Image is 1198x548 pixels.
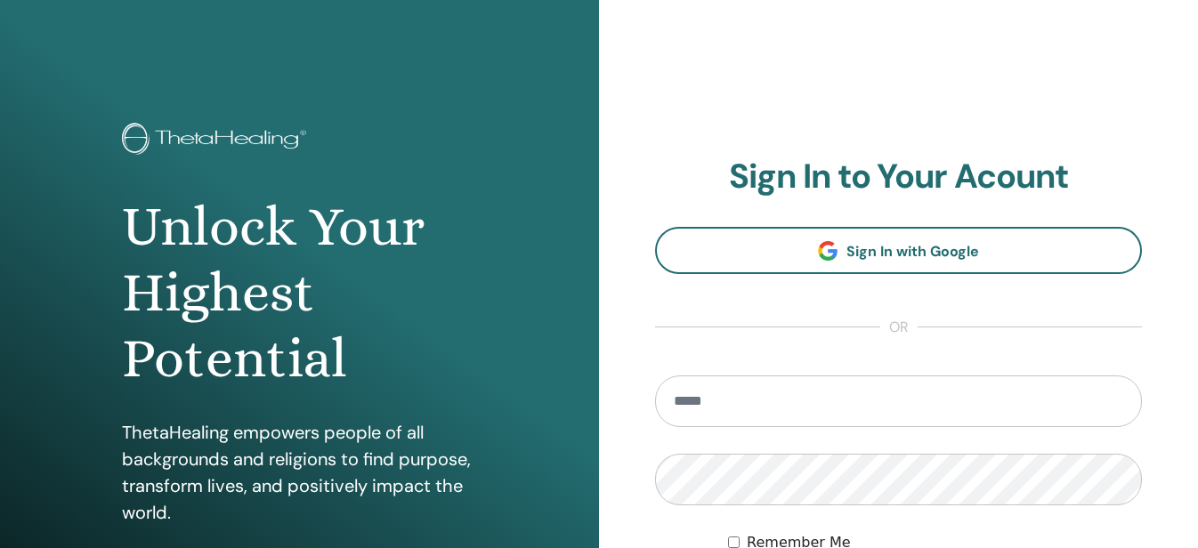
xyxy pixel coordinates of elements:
[655,227,1142,274] a: Sign In with Google
[122,194,477,392] h1: Unlock Your Highest Potential
[846,242,979,261] span: Sign In with Google
[122,419,477,526] p: ThetaHealing empowers people of all backgrounds and religions to find purpose, transform lives, a...
[655,157,1142,197] h2: Sign In to Your Acount
[880,317,918,338] span: or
